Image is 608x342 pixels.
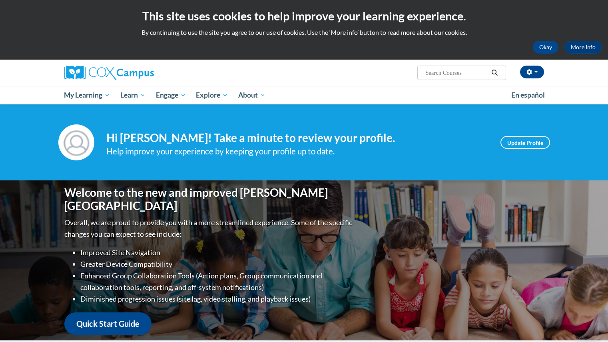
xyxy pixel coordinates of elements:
[64,66,154,80] img: Cox Campus
[564,41,602,54] a: More Info
[115,86,151,104] a: Learn
[106,131,488,145] h4: Hi [PERSON_NAME]! Take a minute to review your profile.
[511,91,545,99] span: En español
[64,66,216,80] a: Cox Campus
[120,90,146,100] span: Learn
[191,86,233,104] a: Explore
[500,136,550,149] a: Update Profile
[488,68,500,78] button: Search
[64,90,110,100] span: My Learning
[59,86,116,104] a: My Learning
[506,87,550,104] a: En español
[533,41,558,54] button: Okay
[80,258,354,270] li: Greater Device Compatibility
[106,145,488,158] div: Help improve your experience by keeping your profile up to date.
[80,293,354,305] li: Diminished progression issues (site lag, video stalling, and playback issues)
[80,247,354,258] li: Improved Site Navigation
[233,86,271,104] a: About
[156,90,186,100] span: Engage
[576,310,602,336] iframe: Button to launch messaging window
[238,90,265,100] span: About
[425,68,488,78] input: Search Courses
[80,270,354,293] li: Enhanced Group Collaboration Tools (Action plans, Group communication and collaboration tools, re...
[58,124,94,160] img: Profile Image
[151,86,191,104] a: Engage
[52,86,556,104] div: Main menu
[520,66,544,78] button: Account Settings
[64,186,354,213] h1: Welcome to the new and improved [PERSON_NAME][GEOGRAPHIC_DATA]
[6,8,602,24] h2: This site uses cookies to help improve your learning experience.
[64,312,152,335] a: Quick Start Guide
[64,217,354,240] p: Overall, we are proud to provide you with a more streamlined experience. Some of the specific cha...
[6,28,602,37] p: By continuing to use the site you agree to our use of cookies. Use the ‘More info’ button to read...
[196,90,228,100] span: Explore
